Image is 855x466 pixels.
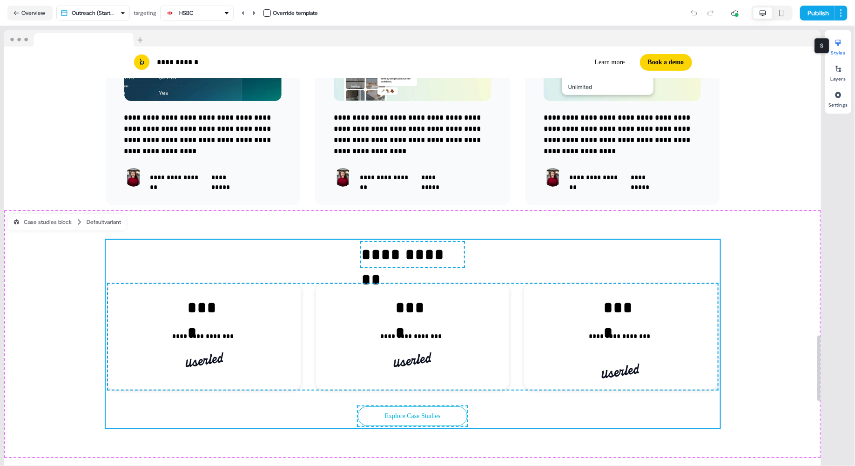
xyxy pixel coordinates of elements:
[124,168,143,187] img: Contact photo
[334,168,352,187] img: Contact photo
[134,8,156,18] div: targeting
[800,6,835,20] button: Publish
[825,88,851,108] button: Settings
[181,352,228,367] img: Case study logo
[640,54,692,71] button: Book a demo
[358,406,468,426] button: Explore Case Studies
[179,8,194,18] div: HSBC
[389,352,436,367] img: Case study logo
[4,30,147,47] img: Browser topbar
[273,8,318,18] div: Override template
[544,168,562,187] img: Contact photo
[598,364,644,378] img: Case study logo
[13,217,72,227] div: Case studies block
[814,38,829,54] div: S
[825,35,851,56] button: Styles
[72,8,116,18] div: Outreach (Starter)
[7,6,53,20] button: Overview
[87,217,121,227] div: Default variant
[825,61,851,82] button: Layers
[417,54,692,71] div: Learn moreBook a demo
[587,54,633,71] button: Learn more
[160,6,234,20] button: HSBC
